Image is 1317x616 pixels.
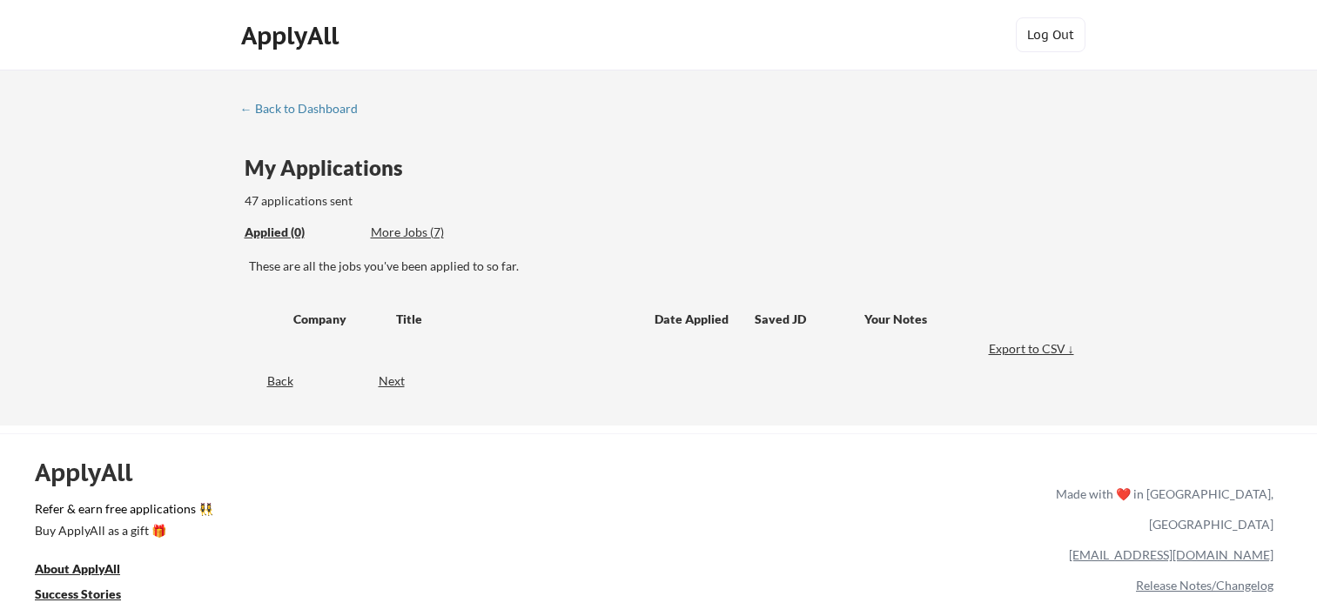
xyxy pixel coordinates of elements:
a: Release Notes/Changelog [1136,578,1273,593]
div: Next [379,372,425,390]
div: My Applications [245,157,417,178]
u: About ApplyAll [35,561,120,576]
a: [EMAIL_ADDRESS][DOMAIN_NAME] [1069,547,1273,562]
div: Applied (0) [245,224,358,241]
button: Log Out [1016,17,1085,52]
a: Buy ApplyAll as a gift 🎁 [35,521,209,543]
div: ApplyAll [35,458,152,487]
div: Export to CSV ↓ [989,340,1078,358]
a: About ApplyAll [35,559,144,581]
div: Company [293,311,380,328]
div: Date Applied [655,311,731,328]
a: Success Stories [35,585,144,606]
div: Made with ❤️ in [GEOGRAPHIC_DATA], [GEOGRAPHIC_DATA] [1049,479,1273,539]
div: These are job applications we think you'd be a good fit for, but couldn't apply you to automatica... [371,224,499,242]
div: 47 applications sent [245,192,581,210]
div: Saved JD [755,303,864,334]
div: These are all the jobs you've been applied to so far. [245,224,358,242]
div: Back [240,372,293,390]
div: ApplyAll [241,21,344,50]
div: Your Notes [864,311,1063,328]
div: Buy ApplyAll as a gift 🎁 [35,525,209,537]
u: Success Stories [35,586,121,601]
a: ← Back to Dashboard [240,102,371,119]
div: More Jobs (7) [371,224,499,241]
div: ← Back to Dashboard [240,103,371,115]
div: These are all the jobs you've been applied to so far. [249,258,1078,275]
a: Refer & earn free applications 👯‍♀️ [35,503,692,521]
div: Title [396,311,638,328]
